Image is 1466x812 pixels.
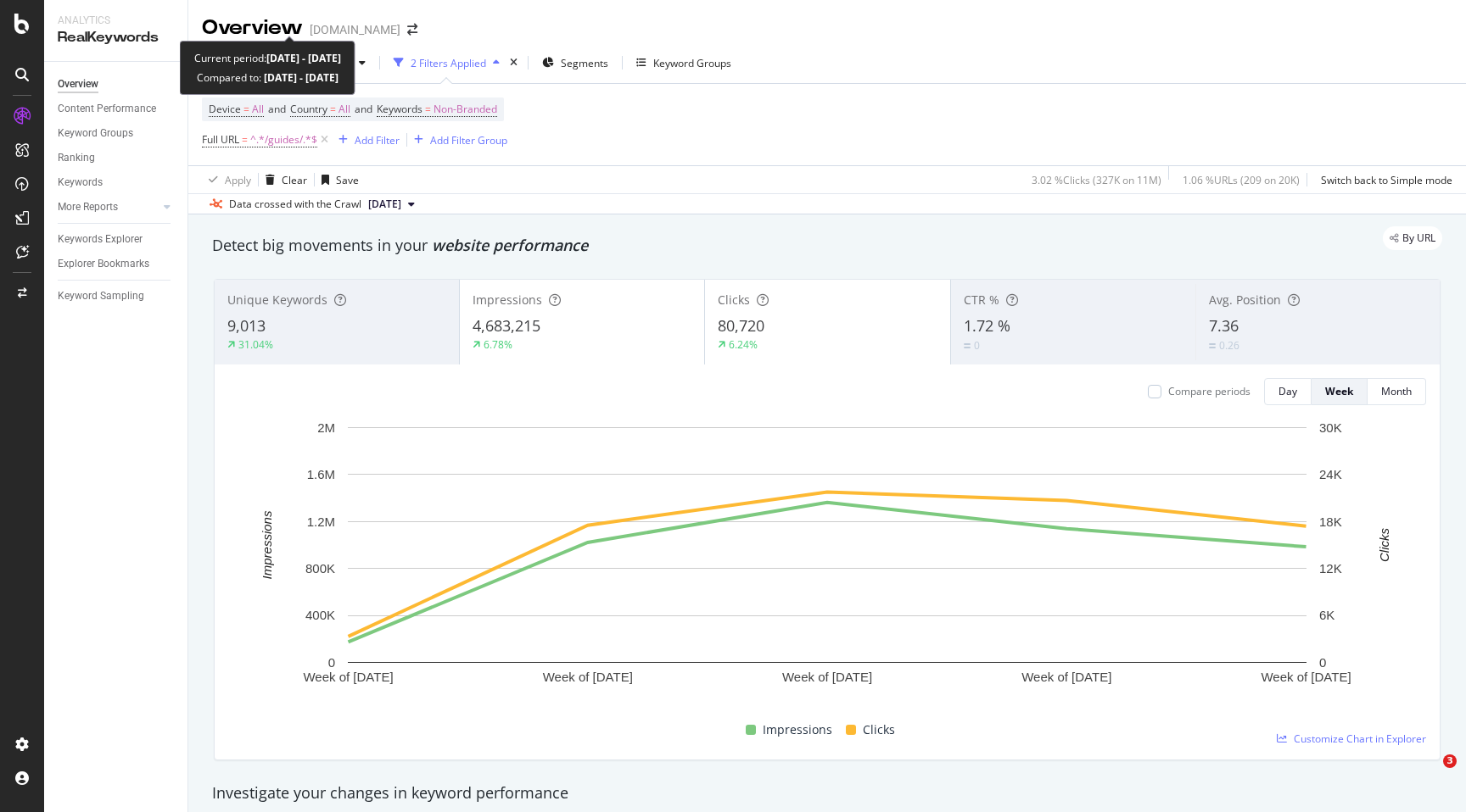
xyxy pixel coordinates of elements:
[1277,731,1426,746] a: Customize Chart in Explorer
[361,194,422,214] button: [DATE]
[229,197,361,212] div: Data crossed with the Crawl
[763,720,832,740] span: Impressions
[58,231,176,248] a: Keywords Explorer
[58,198,118,216] div: More Reports
[307,467,335,481] text: 1.6M
[407,130,507,150] button: Add Filter Group
[1319,514,1342,529] text: 18K
[58,255,149,273] div: Explorer Bookmarks
[1209,315,1239,336] span: 7.36
[307,514,335,529] text: 1.2M
[336,173,359,187] div: Save
[629,49,738,76] button: Keyword Groups
[718,292,750,308] span: Clicks
[243,102,249,116] span: =
[252,97,264,121] span: All
[1168,384,1251,398] div: Compare periods
[197,68,339,87] div: Compared to:
[1264,378,1312,405] button: Day
[1319,467,1342,481] text: 24K
[58,198,159,216] a: More Reports
[58,125,176,142] a: Keyword Groups
[305,608,335,622] text: 400K
[1279,384,1297,398] div: Day
[484,337,512,352] div: 6.78%
[303,670,393,684] text: Week of [DATE]
[964,292,999,308] span: CTR %
[473,315,540,336] span: 4,683,215
[368,197,401,212] span: 2025 Oct. 4th
[1325,384,1353,398] div: Week
[411,56,486,70] div: 2 Filters Applied
[266,51,341,65] b: [DATE] - [DATE]
[58,75,176,93] a: Overview
[1032,173,1161,187] div: 3.02 % Clicks ( 327K on 11M )
[58,287,176,305] a: Keyword Sampling
[225,173,251,187] div: Apply
[268,102,286,116] span: and
[407,24,417,36] div: arrow-right-arrow-left
[1183,173,1300,187] div: 1.06 % URLs ( 209 on 20K )
[543,670,633,684] text: Week of [DATE]
[290,102,327,116] span: Country
[330,102,336,116] span: =
[1219,338,1239,353] div: 0.26
[339,97,350,121] span: All
[1294,731,1426,746] span: Customize Chart in Explorer
[58,255,176,273] a: Explorer Bookmarks
[332,130,400,150] button: Add Filter
[58,149,176,167] a: Ranking
[718,315,764,336] span: 80,720
[58,231,143,248] div: Keywords Explorer
[1381,384,1412,398] div: Month
[328,655,335,670] text: 0
[58,174,103,192] div: Keywords
[653,56,731,70] div: Keyword Groups
[355,102,372,116] span: and
[430,133,507,147] div: Add Filter Group
[506,54,521,71] div: times
[434,97,497,121] span: Non-Branded
[58,149,95,167] div: Ranking
[202,14,303,42] div: Overview
[1312,378,1368,405] button: Week
[387,49,506,76] button: 2 Filters Applied
[1402,233,1435,243] span: By URL
[1319,561,1342,576] text: 12K
[250,128,317,152] span: ^.*/guides/.*$
[228,419,1426,713] svg: A chart.
[261,70,339,85] b: [DATE] - [DATE]
[473,292,542,308] span: Impressions
[1209,292,1281,308] span: Avg. Position
[58,174,176,192] a: Keywords
[202,166,251,193] button: Apply
[58,287,144,305] div: Keyword Sampling
[1377,527,1391,561] text: Clicks
[58,100,156,118] div: Content Performance
[425,102,431,116] span: =
[1383,226,1442,250] div: legacy label
[58,125,133,142] div: Keyword Groups
[1321,173,1452,187] div: Switch back to Simple mode
[561,56,608,70] span: Segments
[317,420,335,435] text: 2M
[282,173,307,187] div: Clear
[305,561,335,576] text: 800K
[58,75,98,93] div: Overview
[377,102,422,116] span: Keywords
[1443,754,1457,768] span: 3
[227,292,327,308] span: Unique Keywords
[355,133,400,147] div: Add Filter
[1209,343,1216,348] img: Equal
[964,315,1010,336] span: 1.72 %
[212,782,1442,804] div: Investigate your changes in keyword performance
[1408,754,1449,795] iframe: Intercom live chat
[1368,378,1426,405] button: Month
[58,28,174,47] div: RealKeywords
[1021,670,1111,684] text: Week of [DATE]
[1319,608,1335,622] text: 6K
[202,132,239,147] span: Full URL
[260,510,274,579] text: Impressions
[58,100,176,118] a: Content Performance
[194,48,341,68] div: Current period:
